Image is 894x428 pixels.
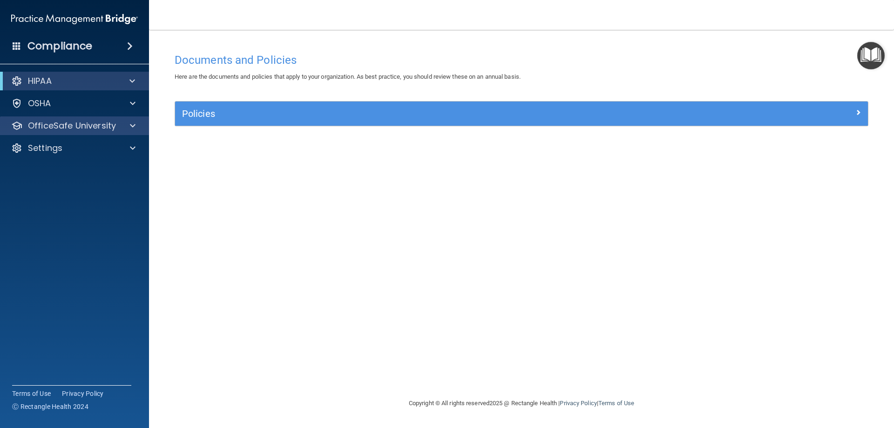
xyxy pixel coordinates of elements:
p: OfficeSafe University [28,120,116,131]
a: Privacy Policy [560,400,596,407]
span: Ⓒ Rectangle Health 2024 [12,402,88,411]
a: OSHA [11,98,135,109]
span: Here are the documents and policies that apply to your organization. As best practice, you should... [175,73,521,80]
div: Copyright © All rights reserved 2025 @ Rectangle Health | | [352,388,691,418]
p: Settings [28,143,62,154]
a: Settings [11,143,135,154]
h4: Compliance [27,40,92,53]
button: Open Resource Center [857,42,885,69]
a: HIPAA [11,75,135,87]
a: Policies [182,106,861,121]
a: Privacy Policy [62,389,104,398]
p: OSHA [28,98,51,109]
img: PMB logo [11,10,138,28]
a: Terms of Use [598,400,634,407]
a: OfficeSafe University [11,120,135,131]
h5: Policies [182,109,688,119]
h4: Documents and Policies [175,54,868,66]
p: HIPAA [28,75,52,87]
a: Terms of Use [12,389,51,398]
